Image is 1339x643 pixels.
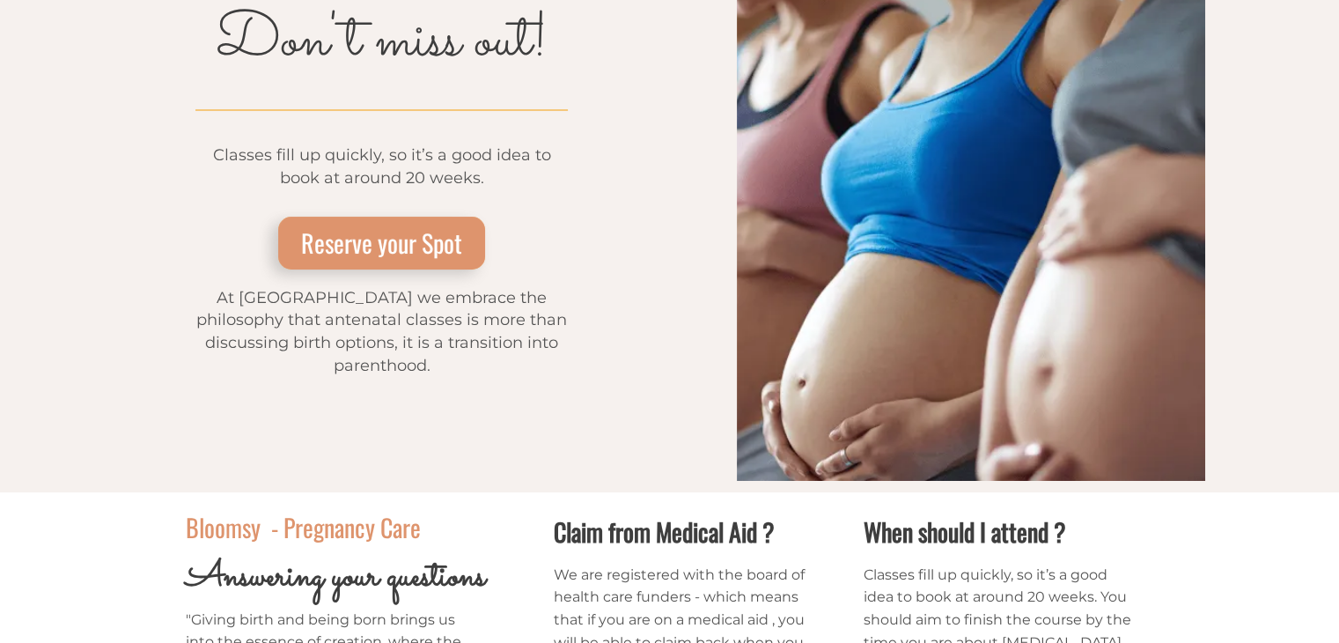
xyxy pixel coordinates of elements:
[212,145,550,188] span: Classes fill up quickly, so it’s a good idea to book at around 20 weeks.
[196,288,567,375] span: At [GEOGRAPHIC_DATA] we embrace the philosophy that antenatal classes is more than discussing bir...
[301,225,462,261] span: Reserve your Spot
[554,514,775,550] span: Claim from Medical Aid ?
[864,514,1066,550] span: When should I attend ?
[186,509,421,545] span: Bloomsy - Pregnancy Care
[278,217,485,270] a: Reserve your Spot
[134,11,629,74] h1: Don't miss out!
[186,551,486,604] span: Answering your questions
